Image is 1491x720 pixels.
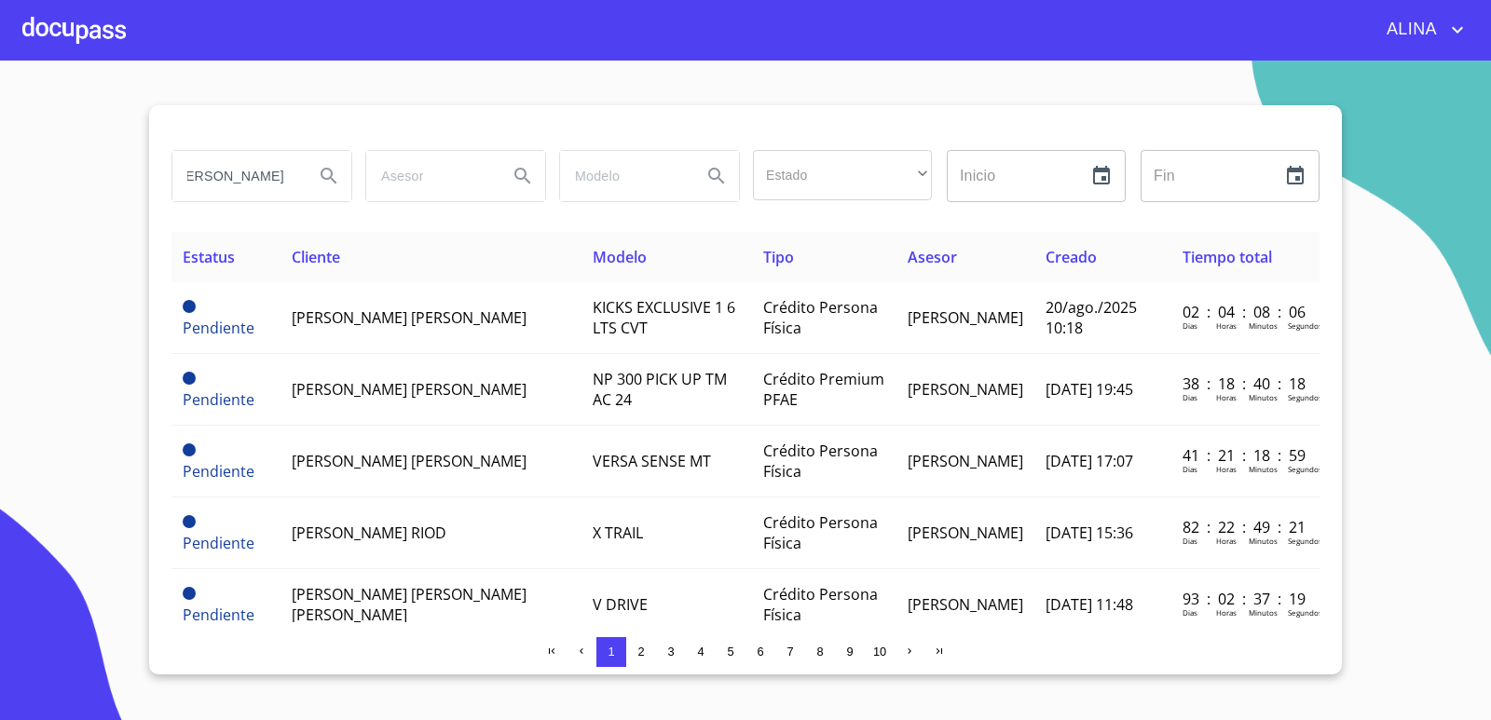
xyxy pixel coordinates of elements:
[775,637,805,667] button: 7
[686,637,716,667] button: 4
[694,154,739,198] button: Search
[1373,15,1469,45] button: account of current user
[183,461,254,482] span: Pendiente
[1288,464,1322,474] p: Segundos
[1183,374,1308,394] p: 38 : 18 : 40 : 18
[1249,464,1278,474] p: Minutos
[307,154,351,198] button: Search
[593,297,735,338] span: KICKS EXCLUSIVE 1 6 LTS CVT
[183,605,254,625] span: Pendiente
[626,637,656,667] button: 2
[763,369,884,410] span: Crédito Premium PFAE
[1046,379,1133,400] span: [DATE] 19:45
[1249,392,1278,402] p: Minutos
[1046,523,1133,543] span: [DATE] 15:36
[697,645,704,659] span: 4
[183,247,235,267] span: Estatus
[292,523,446,543] span: [PERSON_NAME] RIOD
[1183,589,1308,609] p: 93 : 02 : 37 : 19
[745,637,775,667] button: 6
[1046,594,1133,615] span: [DATE] 11:48
[292,379,527,400] span: [PERSON_NAME] [PERSON_NAME]
[763,297,878,338] span: Crédito Persona Física
[1288,536,1322,546] p: Segundos
[1288,607,1322,618] p: Segundos
[763,584,878,625] span: Crédito Persona Física
[805,637,835,667] button: 8
[757,645,763,659] span: 6
[1046,297,1137,338] span: 20/ago./2025 10:18
[1183,517,1308,537] p: 82 : 22 : 49 : 21
[172,151,299,201] input: search
[908,379,1023,400] span: [PERSON_NAME]
[1216,607,1237,618] p: Horas
[183,443,196,456] span: Pendiente
[593,451,711,471] span: VERSA SENSE MT
[1216,320,1237,331] p: Horas
[608,645,614,659] span: 1
[656,637,686,667] button: 3
[727,645,733,659] span: 5
[560,151,687,201] input: search
[292,584,527,625] span: [PERSON_NAME] [PERSON_NAME] [PERSON_NAME]
[183,372,196,385] span: Pendiente
[593,369,727,410] span: NP 300 PICK UP TM AC 24
[1183,392,1197,402] p: Dias
[1288,320,1322,331] p: Segundos
[716,637,745,667] button: 5
[292,451,527,471] span: [PERSON_NAME] [PERSON_NAME]
[292,247,340,267] span: Cliente
[908,451,1023,471] span: [PERSON_NAME]
[1183,302,1308,322] p: 02 : 04 : 08 : 06
[183,318,254,338] span: Pendiente
[763,441,878,482] span: Crédito Persona Física
[1216,536,1237,546] p: Horas
[1046,451,1133,471] span: [DATE] 17:07
[835,637,865,667] button: 9
[183,533,254,553] span: Pendiente
[596,637,626,667] button: 1
[865,637,895,667] button: 10
[1183,607,1197,618] p: Dias
[1183,320,1197,331] p: Dias
[1216,464,1237,474] p: Horas
[908,247,957,267] span: Asesor
[1183,464,1197,474] p: Dias
[1216,392,1237,402] p: Horas
[593,523,643,543] span: X TRAIL
[873,645,886,659] span: 10
[637,645,644,659] span: 2
[1183,536,1197,546] p: Dias
[593,247,647,267] span: Modelo
[763,512,878,553] span: Crédito Persona Física
[816,645,823,659] span: 8
[183,515,196,528] span: Pendiente
[908,523,1023,543] span: [PERSON_NAME]
[763,247,794,267] span: Tipo
[1249,536,1278,546] p: Minutos
[183,300,196,313] span: Pendiente
[1183,445,1308,466] p: 41 : 21 : 18 : 59
[1288,392,1322,402] p: Segundos
[1249,607,1278,618] p: Minutos
[183,587,196,600] span: Pendiente
[1373,15,1446,45] span: ALINA
[183,389,254,410] span: Pendiente
[753,150,932,200] div: ​
[846,645,853,659] span: 9
[1249,320,1278,331] p: Minutos
[1183,247,1272,267] span: Tiempo total
[292,307,527,328] span: [PERSON_NAME] [PERSON_NAME]
[500,154,545,198] button: Search
[366,151,493,201] input: search
[593,594,648,615] span: V DRIVE
[667,645,674,659] span: 3
[908,307,1023,328] span: [PERSON_NAME]
[908,594,1023,615] span: [PERSON_NAME]
[1046,247,1097,267] span: Creado
[787,645,793,659] span: 7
